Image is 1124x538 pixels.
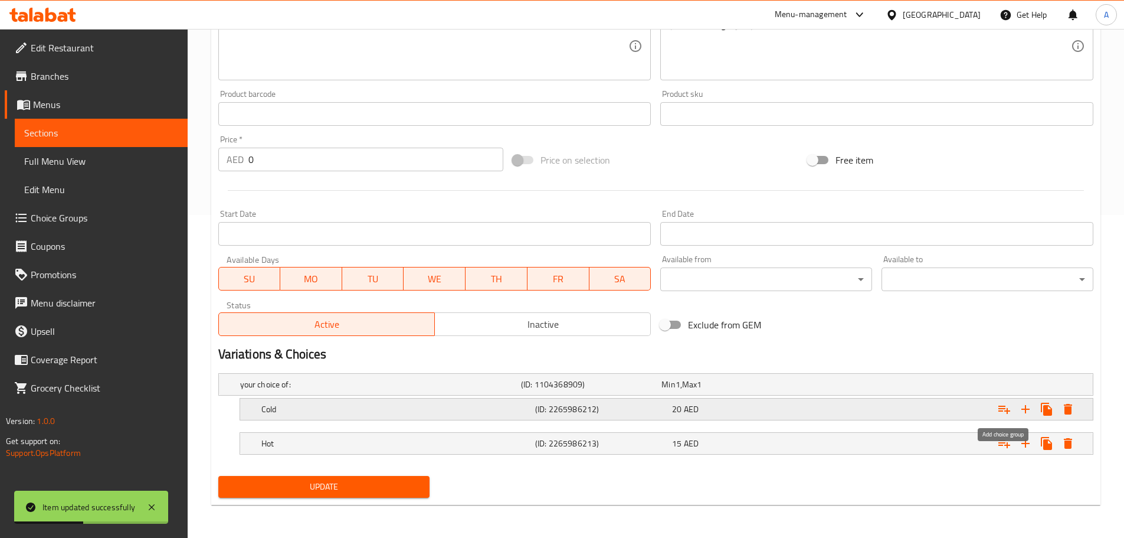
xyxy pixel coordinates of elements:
[240,379,516,390] h5: your choice of:
[261,403,530,415] h5: Cold
[434,312,651,336] button: Inactive
[684,436,699,451] span: AED
[594,270,647,288] span: SA
[347,270,399,288] span: TU
[31,381,178,395] span: Grocery Checklist
[280,267,342,291] button: MO
[5,34,188,62] a: Edit Restaurant
[1104,8,1109,21] span: A
[1057,399,1079,420] button: Delete Cold
[15,175,188,204] a: Edit Menu
[31,41,178,55] span: Edit Restaurant
[42,501,135,514] div: Item updated successfully
[218,345,1093,363] h2: Variations & Choices
[33,97,178,112] span: Menus
[5,374,188,402] a: Grocery Checklist
[668,18,1071,74] textarea: اسبريسو مع الماء الساخن.
[5,260,188,289] a: Promotions
[240,433,1093,454] div: Expand
[5,204,188,232] a: Choice Groups
[227,18,629,74] textarea: Espresso with hot water.
[527,267,589,291] button: FR
[404,267,466,291] button: WE
[261,438,530,449] h5: Hot
[5,90,188,119] a: Menus
[218,102,651,126] input: Please enter product barcode
[6,413,35,429] span: Version:
[688,318,761,332] span: Exclude from GEM
[224,316,430,333] span: Active
[1057,433,1079,454] button: Delete Hot
[15,147,188,175] a: Full Menu View
[218,476,430,498] button: Update
[466,267,527,291] button: TH
[6,445,81,461] a: Support.OpsPlatform
[31,239,178,253] span: Coupons
[661,379,797,390] div: ,
[835,153,873,167] span: Free item
[219,374,1093,395] div: Expand
[1036,399,1057,420] button: Clone new choice
[31,324,178,338] span: Upsell
[672,402,681,417] span: 20
[521,379,657,390] h5: (ID: 1104368909)
[285,270,337,288] span: MO
[1015,433,1036,454] button: Add new choice
[684,402,699,417] span: AED
[672,436,681,451] span: 15
[903,8,981,21] div: [GEOGRAPHIC_DATA]
[31,211,178,225] span: Choice Groups
[660,102,1093,126] input: Please enter product sku
[994,433,1015,454] button: Add choice group
[589,267,651,291] button: SA
[224,270,276,288] span: SU
[31,69,178,83] span: Branches
[248,148,504,171] input: Please enter price
[15,119,188,147] a: Sections
[540,153,610,167] span: Price on selection
[660,268,872,291] div: ​
[227,152,244,167] p: AED
[697,377,702,392] span: 1
[31,296,178,310] span: Menu disclaimer
[5,317,188,345] a: Upsell
[24,154,178,168] span: Full Menu View
[31,353,178,367] span: Coverage Report
[228,480,421,494] span: Update
[532,270,585,288] span: FR
[1036,433,1057,454] button: Clone new choice
[240,399,1093,420] div: Expand
[440,316,646,333] span: Inactive
[535,403,667,415] h5: (ID: 2265986212)
[408,270,461,288] span: WE
[682,377,697,392] span: Max
[31,268,178,282] span: Promotions
[676,377,680,392] span: 1
[37,413,55,429] span: 1.0.0
[881,268,1093,291] div: ​
[5,62,188,90] a: Branches
[775,8,847,22] div: Menu-management
[661,377,675,392] span: Min
[5,345,188,374] a: Coverage Report
[535,438,667,449] h5: (ID: 2265986213)
[218,312,435,336] button: Active
[1015,399,1036,420] button: Add new choice
[6,433,60,449] span: Get support on:
[5,289,188,317] a: Menu disclaimer
[24,126,178,140] span: Sections
[218,267,281,291] button: SU
[470,270,523,288] span: TH
[5,232,188,260] a: Coupons
[342,267,404,291] button: TU
[24,182,178,197] span: Edit Menu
